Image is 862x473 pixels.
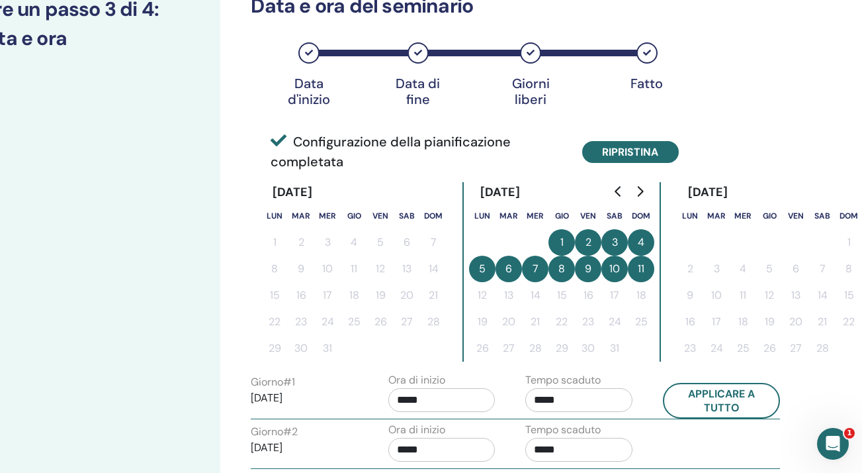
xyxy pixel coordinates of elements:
button: 25 [730,335,756,362]
button: 24 [314,309,341,335]
p: [DATE] [251,440,358,456]
button: 12 [756,282,783,309]
button: 3 [314,229,341,256]
label: Tempo scaduto [525,422,601,438]
button: 11 [628,256,654,282]
button: 31 [601,335,628,362]
button: 23 [288,309,314,335]
th: mercoledì [730,203,756,229]
button: 8 [548,256,575,282]
th: venerdì [575,203,601,229]
button: 1 [836,229,862,256]
button: 2 [677,256,703,282]
button: 10 [703,282,730,309]
button: 9 [677,282,703,309]
button: 25 [628,309,654,335]
button: 5 [756,256,783,282]
button: Go to previous month [608,178,629,205]
button: 18 [628,282,654,309]
button: 17 [601,282,628,309]
button: 14 [522,282,548,309]
button: 5 [367,229,394,256]
span: Configurazione della pianificazione completata [271,132,562,172]
button: 2 [575,229,601,256]
button: 16 [575,282,601,309]
label: Ora di inizio [388,422,445,438]
button: 5 [469,256,496,282]
button: 3 [703,256,730,282]
button: 9 [288,256,314,282]
button: 30 [288,335,314,362]
button: 15 [548,282,575,309]
button: 4 [730,256,756,282]
button: 14 [420,256,447,282]
button: 24 [703,335,730,362]
button: 27 [394,309,420,335]
button: 18 [730,309,756,335]
button: 27 [496,335,522,362]
button: 4 [628,229,654,256]
th: mercoledì [522,203,548,229]
button: 18 [341,282,367,309]
div: [DATE] [469,182,531,203]
button: Applicare a tutto [663,383,781,419]
p: [DATE] [251,390,358,406]
th: sabato [394,203,420,229]
div: Giorni liberi [497,76,564,107]
th: martedì [496,203,522,229]
button: 28 [809,335,836,362]
button: 26 [756,335,783,362]
label: Giorno # 2 [251,424,298,440]
button: 1 [548,229,575,256]
th: mercoledì [314,203,341,229]
button: 12 [367,256,394,282]
button: 16 [288,282,314,309]
th: lunedì [677,203,703,229]
button: 19 [469,309,496,335]
button: 7 [420,229,447,256]
th: venerdì [367,203,394,229]
th: giovedì [548,203,575,229]
button: 27 [783,335,809,362]
button: 20 [496,309,522,335]
button: 8 [836,256,862,282]
button: 10 [314,256,341,282]
button: 13 [496,282,522,309]
iframe: Intercom live chat [817,428,849,460]
button: 9 [575,256,601,282]
button: 22 [836,309,862,335]
button: 29 [261,335,288,362]
button: 22 [261,309,288,335]
button: 23 [677,335,703,362]
button: 30 [575,335,601,362]
button: 15 [836,282,862,309]
button: 8 [261,256,288,282]
button: 6 [394,229,420,256]
button: 25 [341,309,367,335]
button: 26 [367,309,394,335]
th: domenica [628,203,654,229]
th: sabato [601,203,628,229]
button: 11 [730,282,756,309]
span: 1 [844,428,855,439]
button: 21 [420,282,447,309]
th: giovedì [756,203,783,229]
button: 21 [522,309,548,335]
button: 20 [783,309,809,335]
button: 12 [469,282,496,309]
button: 17 [703,309,730,335]
th: lunedì [261,203,288,229]
th: martedì [288,203,314,229]
button: 7 [522,256,548,282]
button: 16 [677,309,703,335]
div: Fatto [614,76,680,91]
button: 20 [394,282,420,309]
button: 6 [783,256,809,282]
button: 19 [756,309,783,335]
button: 13 [783,282,809,309]
button: Go to next month [629,178,650,205]
button: Ripristina [582,141,679,163]
th: domenica [420,203,447,229]
button: 10 [601,256,628,282]
button: 28 [522,335,548,362]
